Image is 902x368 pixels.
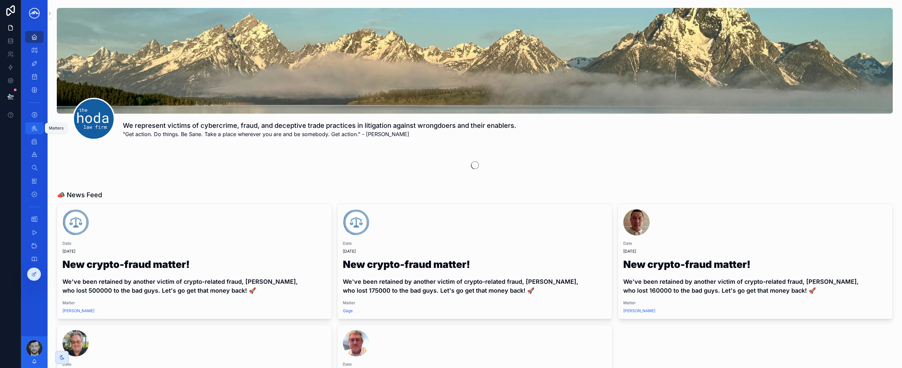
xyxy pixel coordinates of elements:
span: Matter [623,300,887,306]
span: Date [62,241,326,246]
h4: We've been retained by another victim of crypto-related fraud, [PERSON_NAME], who lost 160000 to ... [623,277,887,295]
h1: 📣 News Feed [57,190,102,200]
a: Gage [343,308,353,313]
a: [PERSON_NAME] [623,308,655,313]
h1: We represent victims of cybercrime, fraud, and deceptive trade practices in litigation against wr... [123,121,516,130]
h1: New crypto-fraud matter! [343,259,607,272]
span: Date [623,241,887,246]
span: "Get action. Do things. Be Sane. Take a place wherever you are and be somebody. Get action." - [P... [123,130,516,138]
div: scrollable content [21,26,48,287]
span: [DATE] [343,249,607,254]
h1: New crypto-fraud matter! [62,259,326,272]
span: [DATE] [62,249,326,254]
h4: We've been retained by another victim of crypto-related fraud, [PERSON_NAME], who lost 175000 to ... [343,277,607,295]
img: App logo [26,8,42,18]
span: [DATE] [623,249,887,254]
span: Matter [343,300,607,306]
h1: New crypto-fraud matter! [623,259,887,272]
span: Date [343,362,607,367]
h4: We've been retained by another victim of crypto-related fraud, [PERSON_NAME], who lost 500000 to ... [62,277,326,295]
a: [PERSON_NAME] [62,308,94,313]
span: Matter [62,300,326,306]
span: Date [62,362,326,367]
span: Date [343,241,607,246]
div: Matters [49,126,63,131]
